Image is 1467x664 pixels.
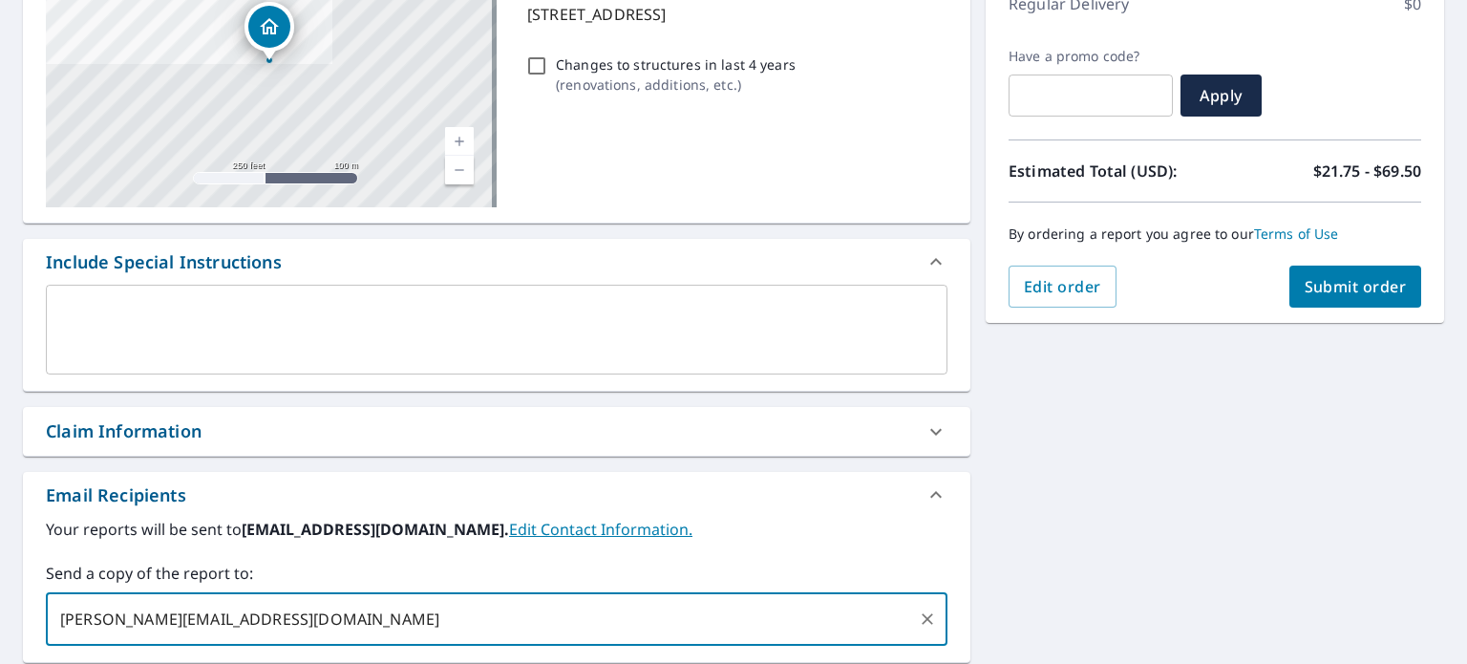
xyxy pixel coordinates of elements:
button: Submit order [1289,266,1422,308]
p: ( renovations, additions, etc. ) [556,75,796,95]
a: EditContactInfo [509,519,692,540]
p: $21.75 - $69.50 [1313,160,1421,182]
span: Submit order [1305,276,1407,297]
button: Edit order [1009,266,1116,308]
div: Claim Information [23,407,970,456]
button: Clear [914,606,941,632]
a: Terms of Use [1254,225,1339,243]
button: Apply [1180,75,1262,117]
div: Claim Information [46,418,202,444]
label: Your reports will be sent to [46,518,947,541]
p: [STREET_ADDRESS] [527,3,940,26]
p: By ordering a report you agree to our [1009,225,1421,243]
p: Estimated Total (USD): [1009,160,1215,182]
div: Dropped pin, building 1, Residential property, 1310 Ravenscourt Dr Sugar Land, TX 77498 [244,2,294,61]
b: [EMAIL_ADDRESS][DOMAIN_NAME]. [242,519,509,540]
a: Current Level 17, Zoom In [445,127,474,156]
div: Email Recipients [46,482,186,508]
a: Current Level 17, Zoom Out [445,156,474,184]
span: Apply [1196,85,1246,106]
div: Include Special Instructions [23,239,970,285]
div: Email Recipients [23,472,970,518]
div: Include Special Instructions [46,249,282,275]
label: Send a copy of the report to: [46,562,947,585]
span: Edit order [1024,276,1101,297]
p: Changes to structures in last 4 years [556,54,796,75]
label: Have a promo code? [1009,48,1173,65]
